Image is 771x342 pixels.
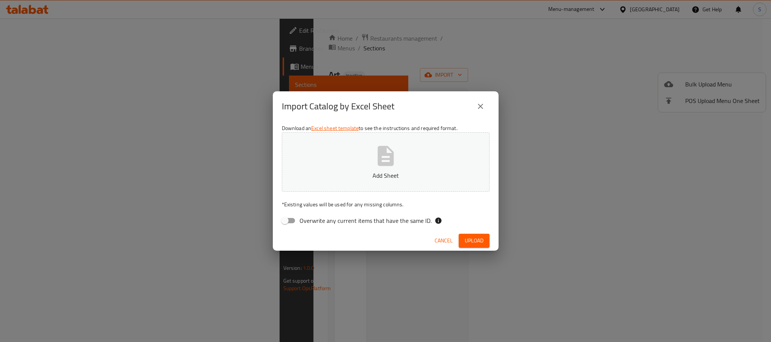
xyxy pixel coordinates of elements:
span: Overwrite any current items that have the same ID. [300,216,432,225]
span: Cancel [435,236,453,245]
a: Excel sheet template [311,123,359,133]
button: Add Sheet [282,132,490,192]
button: Cancel [432,234,456,248]
h2: Import Catalog by Excel Sheet [282,100,394,112]
svg: If the overwrite option isn't selected, then the items that match an existing ID will be ignored ... [435,217,442,224]
p: Existing values will be used for any missing columns. [282,201,490,208]
button: Upload [459,234,490,248]
div: Download an to see the instructions and required format. [273,121,499,230]
p: Add Sheet [293,171,478,180]
button: close [471,97,490,115]
span: Upload [465,236,484,245]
